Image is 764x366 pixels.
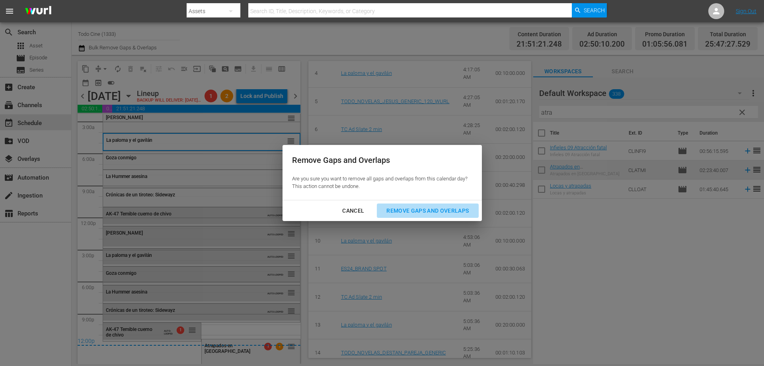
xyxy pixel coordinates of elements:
[292,175,468,183] p: Are you sure you want to remove all gaps and overlaps from this calendar day?
[333,204,374,218] button: Cancel
[380,206,475,216] div: Remove Gaps and Overlaps
[377,204,478,218] button: Remove Gaps and Overlaps
[19,2,57,21] img: ans4CAIJ8jUAAAAAAAAAAAAAAAAAAAAAAAAgQb4GAAAAAAAAAAAAAAAAAAAAAAAAJMjXAAAAAAAAAAAAAAAAAAAAAAAAgAT5G...
[336,206,370,216] div: Cancel
[736,8,756,14] a: Sign Out
[292,155,468,166] div: Remove Gaps and Overlaps
[292,183,468,190] p: This action cannot be undone.
[584,3,605,18] span: Search
[5,6,14,16] span: menu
